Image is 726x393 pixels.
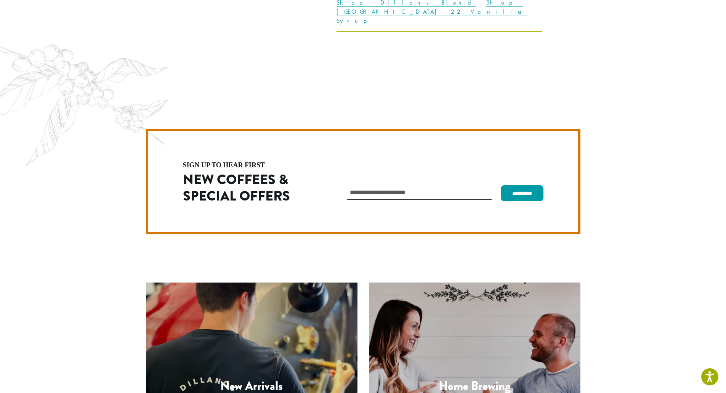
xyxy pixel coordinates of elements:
h2: New Coffees & Special Offers [183,172,314,204]
h4: sign up to hear first [183,162,314,168]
